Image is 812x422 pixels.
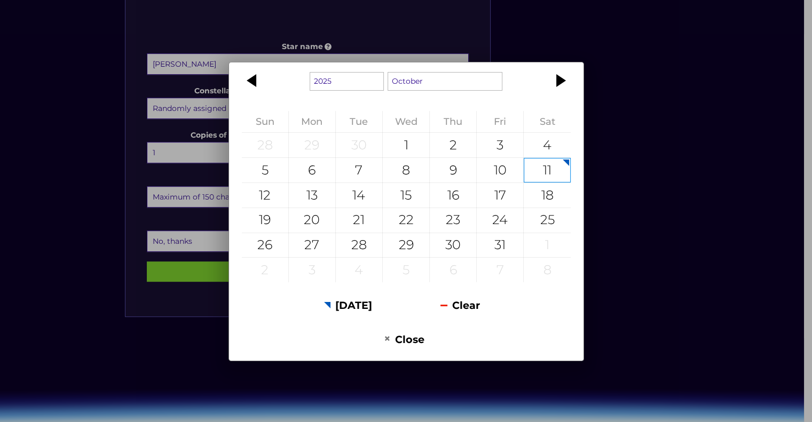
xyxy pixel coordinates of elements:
div: 16 October 2025 [430,183,476,208]
div: 19 October 2025 [242,208,288,233]
div: 3 October 2025 [477,133,523,157]
th: Friday [477,111,524,133]
button: Clear [406,292,515,318]
div: 7 October 2025 [336,158,382,182]
div: 4 October 2025 [524,133,570,157]
div: 31 October 2025 [477,233,523,258]
div: 3 November 2025 [289,258,335,282]
div: 12 October 2025 [242,183,288,208]
div: 29 October 2025 [383,233,429,258]
div: 5 November 2025 [383,258,429,282]
div: 23 October 2025 [430,208,476,233]
div: 14 October 2025 [336,183,382,208]
div: 7 November 2025 [477,258,523,282]
button: [DATE] [294,292,402,318]
div: 28 September 2025 [242,133,288,157]
div: 1 October 2025 [383,133,429,157]
div: 6 October 2025 [289,158,335,182]
th: Tuesday [335,111,382,133]
div: 27 October 2025 [289,233,335,258]
div: 24 October 2025 [477,208,523,233]
div: 2 November 2025 [242,258,288,282]
div: 4 November 2025 [336,258,382,282]
select: Select a month [388,72,503,91]
div: 18 October 2025 [524,183,570,208]
th: Saturday [524,111,571,133]
div: 15 October 2025 [383,183,429,208]
div: 11 October 2025 [524,158,570,182]
th: Wednesday [382,111,429,133]
div: 8 November 2025 [524,258,570,282]
div: 1 November 2025 [524,233,570,258]
div: 2 October 2025 [430,133,476,157]
div: 8 October 2025 [383,158,429,182]
div: 28 October 2025 [336,233,382,258]
th: Sunday [242,111,289,133]
div: 22 October 2025 [383,208,429,233]
div: 26 October 2025 [242,233,288,258]
div: 9 October 2025 [430,158,476,182]
th: Monday [288,111,335,133]
div: 25 October 2025 [524,208,570,233]
div: 30 October 2025 [430,233,476,258]
div: 21 October 2025 [336,208,382,233]
div: 20 October 2025 [289,208,335,233]
div: 29 September 2025 [289,133,335,157]
div: 5 October 2025 [242,158,288,182]
div: 6 November 2025 [430,258,476,282]
div: 17 October 2025 [477,183,523,208]
div: 13 October 2025 [289,183,335,208]
th: Thursday [430,111,477,133]
select: Select a year [310,72,384,91]
button: Close [350,327,458,353]
div: 30 September 2025 [336,133,382,157]
div: 10 October 2025 [477,158,523,182]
